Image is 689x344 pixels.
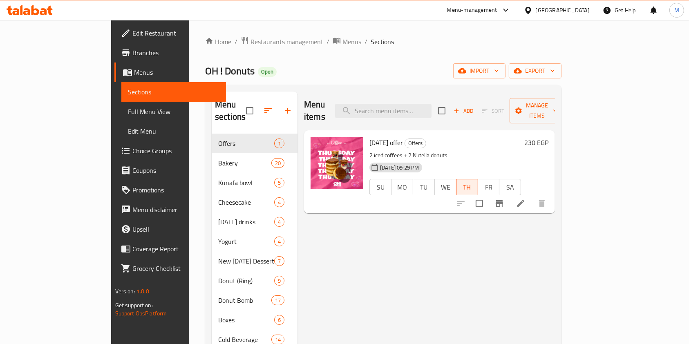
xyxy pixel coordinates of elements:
[212,153,298,173] div: Bakery20
[115,300,153,310] span: Get support on:
[434,179,456,195] button: WE
[438,181,453,193] span: WE
[275,316,284,324] span: 6
[373,181,388,193] span: SU
[251,37,323,47] span: Restaurants management
[460,66,499,76] span: import
[212,134,298,153] div: Offers1
[516,199,526,208] a: Edit menu item
[452,106,474,116] span: Add
[274,138,284,148] div: items
[271,295,284,305] div: items
[524,137,548,148] h6: 230 EGP
[275,179,284,187] span: 5
[327,37,329,47] li: /
[114,239,226,259] a: Coverage Report
[369,150,521,161] p: 2 iced coffees + 2 Nutella donuts
[218,197,274,207] span: Cheesecake
[377,164,422,172] span: [DATE] 09:29 PM
[274,315,284,325] div: items
[258,101,278,121] span: Sort sections
[218,276,274,286] span: Donut (Ring)
[132,244,220,254] span: Coverage Report
[275,277,284,285] span: 9
[275,218,284,226] span: 4
[275,140,284,147] span: 1
[132,205,220,214] span: Menu disclaimer
[114,180,226,200] a: Promotions
[371,37,394,47] span: Sections
[128,87,220,97] span: Sections
[218,315,274,325] span: Boxes
[218,217,274,227] div: Ramadan drinks
[132,264,220,273] span: Grocery Checklist
[274,217,284,227] div: items
[218,217,274,227] span: [DATE] drinks
[275,199,284,206] span: 4
[114,63,226,82] a: Menus
[510,98,564,123] button: Manage items
[241,102,258,119] span: Select all sections
[503,181,518,193] span: SA
[212,212,298,232] div: [DATE] drinks4
[132,224,220,234] span: Upsell
[218,256,274,266] span: New [DATE] Dessert
[450,105,476,117] button: Add
[272,336,284,344] span: 14
[450,105,476,117] span: Add item
[342,37,361,47] span: Menus
[132,185,220,195] span: Promotions
[218,237,274,246] span: Yogurt
[365,37,367,47] li: /
[134,67,220,77] span: Menus
[515,66,555,76] span: export
[212,232,298,251] div: Yogurt4
[241,36,323,47] a: Restaurants management
[333,36,361,47] a: Menus
[499,179,521,195] button: SA
[218,158,271,168] span: Bakery
[114,43,226,63] a: Branches
[481,181,497,193] span: FR
[405,138,426,148] span: Offers
[115,286,135,297] span: Version:
[212,251,298,271] div: New [DATE] Dessert7
[121,121,226,141] a: Edit Menu
[516,101,558,121] span: Manage items
[114,161,226,180] a: Coupons
[476,105,510,117] span: Select section first
[114,219,226,239] a: Upsell
[304,98,325,123] h2: Menu items
[212,192,298,212] div: Cheesecake4
[369,136,403,149] span: [DATE] offer
[205,36,561,47] nav: breadcrumb
[212,290,298,310] div: Donut Bomb17
[218,178,274,188] span: Kunafa bowl
[275,238,284,246] span: 4
[478,179,500,195] button: FR
[271,158,284,168] div: items
[212,310,298,330] div: Boxes6
[447,5,497,15] div: Menu-management
[433,102,450,119] span: Select section
[114,259,226,278] a: Grocery Checklist
[132,165,220,175] span: Coupons
[132,48,220,58] span: Branches
[413,179,435,195] button: TU
[395,181,410,193] span: MO
[274,237,284,246] div: items
[136,286,149,297] span: 1.0.0
[218,138,274,148] span: Offers
[205,62,255,80] span: OH ! Donuts
[453,63,506,78] button: import
[532,194,552,213] button: delete
[272,297,284,304] span: 17
[128,107,220,116] span: Full Menu View
[212,271,298,290] div: Donut (Ring)9
[274,197,284,207] div: items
